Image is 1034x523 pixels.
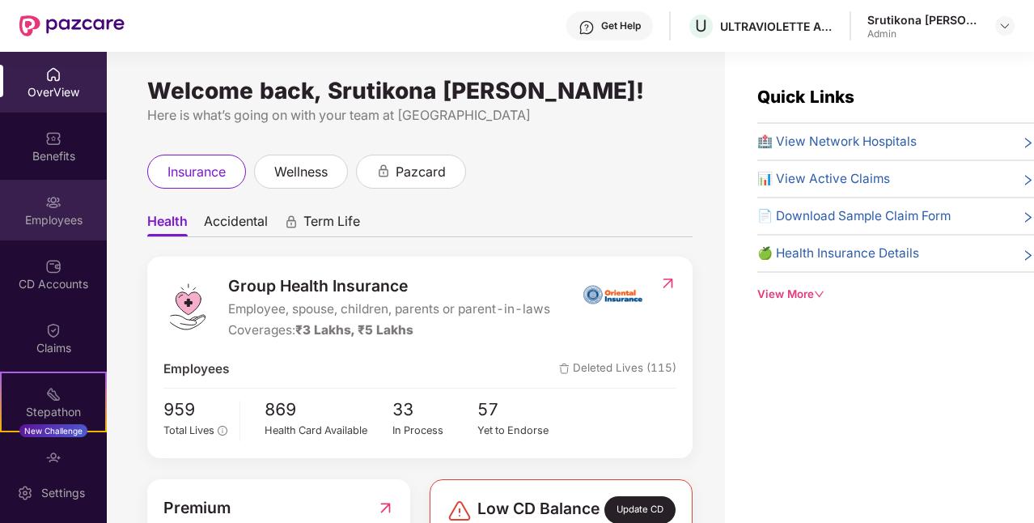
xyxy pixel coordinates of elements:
span: 869 [265,397,392,423]
img: deleteIcon [559,364,570,374]
img: logo [163,283,212,331]
img: svg+xml;base64,PHN2ZyB4bWxucz0iaHR0cDovL3d3dy53My5vcmcvMjAwMC9zdmciIHdpZHRoPSIyMSIgaGVpZ2h0PSIyMC... [45,386,61,402]
span: pazcard [396,162,446,182]
div: ULTRAVIOLETTE AUTOMOTIVE PRIVATE LIMITED [720,19,833,34]
img: svg+xml;base64,PHN2ZyBpZD0iSGVscC0zMngzMiIgeG1sbnM9Imh0dHA6Ly93d3cudzMub3JnLzIwMDAvc3ZnIiB3aWR0aD... [578,19,595,36]
img: svg+xml;base64,PHN2ZyBpZD0iQmVuZWZpdHMiIHhtbG5zPSJodHRwOi8vd3d3LnczLm9yZy8yMDAwL3N2ZyIgd2lkdGg9Ij... [45,130,61,147]
span: Total Lives [163,424,214,436]
span: Health [147,213,188,236]
img: svg+xml;base64,PHN2ZyBpZD0iSG9tZSIgeG1sbnM9Imh0dHA6Ly93d3cudzMub3JnLzIwMDAvc3ZnIiB3aWR0aD0iMjAiIG... [45,66,61,83]
span: right [1022,172,1034,189]
span: 🍏 Health Insurance Details [757,244,919,263]
span: U [695,16,707,36]
img: svg+xml;base64,PHN2ZyBpZD0iRHJvcGRvd24tMzJ4MzIiIHhtbG5zPSJodHRwOi8vd3d3LnczLm9yZy8yMDAwL3N2ZyIgd2... [998,19,1011,32]
span: Premium [163,495,231,520]
img: RedirectIcon [659,275,676,291]
img: New Pazcare Logo [19,15,125,36]
div: In Process [392,423,478,439]
div: New Challenge [19,424,87,437]
span: 📊 View Active Claims [757,169,890,189]
span: right [1022,135,1034,151]
span: 959 [163,397,227,423]
div: Welcome back, Srutikona [PERSON_NAME]! [147,84,693,97]
span: 57 [477,397,563,423]
div: Here is what’s going on with your team at [GEOGRAPHIC_DATA] [147,105,693,125]
span: 📄 Download Sample Claim Form [757,206,951,226]
img: RedirectIcon [377,495,394,520]
img: svg+xml;base64,PHN2ZyBpZD0iQ2xhaW0iIHhtbG5zPSJodHRwOi8vd3d3LnczLm9yZy8yMDAwL3N2ZyIgd2lkdGg9IjIwIi... [45,322,61,338]
span: Quick Links [757,87,854,107]
div: Yet to Endorse [477,423,563,439]
span: Group Health Insurance [228,274,550,298]
span: 33 [392,397,478,423]
img: svg+xml;base64,PHN2ZyBpZD0iRW5kb3JzZW1lbnRzIiB4bWxucz0iaHR0cDovL3d3dy53My5vcmcvMjAwMC9zdmciIHdpZH... [45,450,61,466]
img: svg+xml;base64,PHN2ZyBpZD0iQ0RfQWNjb3VudHMiIGRhdGEtbmFtZT0iQ0QgQWNjb3VudHMiIHhtbG5zPSJodHRwOi8vd3... [45,258,61,274]
span: Accidental [204,213,268,236]
span: Term Life [303,213,360,236]
img: insurerIcon [583,274,643,314]
span: down [814,289,824,300]
span: insurance [167,162,226,182]
div: Settings [36,485,90,501]
img: svg+xml;base64,PHN2ZyBpZD0iRW1wbG95ZWVzIiB4bWxucz0iaHR0cDovL3d3dy53My5vcmcvMjAwMC9zdmciIHdpZHRoPS... [45,194,61,210]
span: right [1022,247,1034,263]
span: info-circle [218,426,227,435]
div: Stepathon [2,404,105,420]
div: Health Card Available [265,423,392,439]
img: svg+xml;base64,PHN2ZyBpZD0iU2V0dGluZy0yMHgyMCIgeG1sbnM9Imh0dHA6Ly93d3cudzMub3JnLzIwMDAvc3ZnIiB3aW... [17,485,33,501]
div: Get Help [601,19,641,32]
span: Employees [163,359,229,379]
div: Coverages: [228,321,550,340]
div: animation [376,164,391,178]
div: Srutikona [PERSON_NAME] [867,12,981,28]
span: Deleted Lives (115) [559,359,676,379]
span: Employee, spouse, children, parents or parent-in-laws [228,300,550,319]
div: animation [284,215,299,229]
span: ₹3 Lakhs, ₹5 Lakhs [295,322,413,338]
div: View More [757,286,1034,303]
span: wellness [274,162,328,182]
span: 🏥 View Network Hospitals [757,132,917,151]
div: Admin [867,28,981,40]
span: right [1022,210,1034,226]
